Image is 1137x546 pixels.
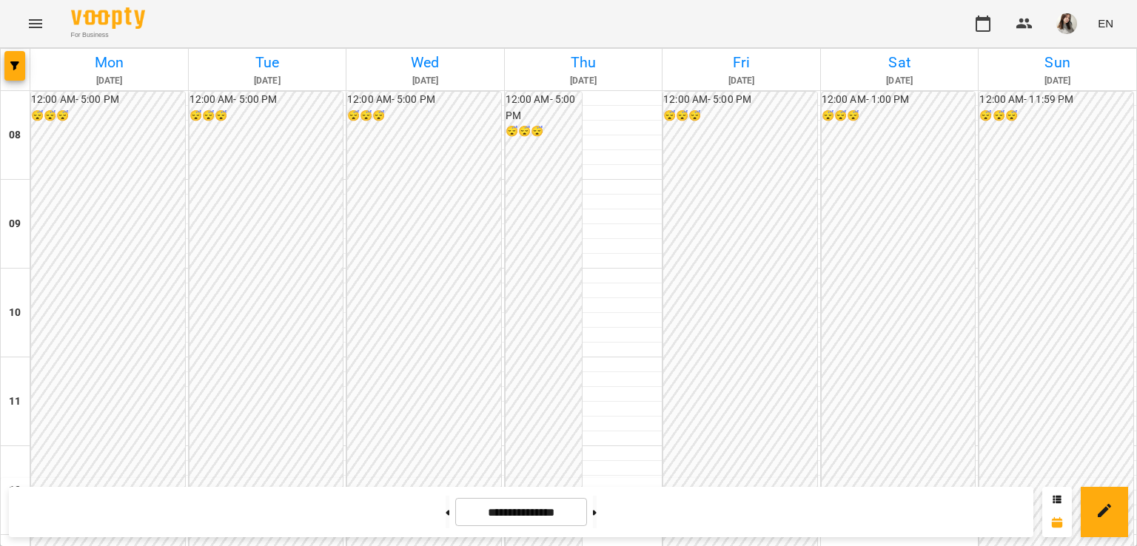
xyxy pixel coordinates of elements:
[981,74,1134,88] h6: [DATE]
[1092,10,1119,37] button: EN
[663,108,817,124] h6: 😴😴😴
[981,51,1134,74] h6: Sun
[507,51,660,74] h6: Thu
[822,92,976,108] h6: 12:00 AM - 1:00 PM
[823,51,976,74] h6: Sat
[979,108,1133,124] h6: 😴😴😴
[822,108,976,124] h6: 😴😴😴
[189,92,343,108] h6: 12:00 AM - 5:00 PM
[665,74,818,88] h6: [DATE]
[9,127,21,144] h6: 08
[191,74,344,88] h6: [DATE]
[31,92,185,108] h6: 12:00 AM - 5:00 PM
[347,108,501,124] h6: 😴😴😴
[18,6,53,41] button: Menu
[507,74,660,88] h6: [DATE]
[347,92,501,108] h6: 12:00 AM - 5:00 PM
[33,74,186,88] h6: [DATE]
[71,30,145,40] span: For Business
[191,51,344,74] h6: Tue
[663,92,817,108] h6: 12:00 AM - 5:00 PM
[31,108,185,124] h6: 😴😴😴
[979,92,1133,108] h6: 12:00 AM - 11:59 PM
[189,108,343,124] h6: 😴😴😴
[9,305,21,321] h6: 10
[349,51,502,74] h6: Wed
[33,51,186,74] h6: Mon
[506,124,582,140] h6: 😴😴😴
[665,51,818,74] h6: Fri
[9,394,21,410] h6: 11
[506,92,582,124] h6: 12:00 AM - 5:00 PM
[1098,16,1113,31] span: EN
[1056,13,1077,34] img: ee130890d6c2c5d4c40c4cda6b63149c.jpg
[71,7,145,29] img: Voopty Logo
[823,74,976,88] h6: [DATE]
[349,74,502,88] h6: [DATE]
[9,216,21,232] h6: 09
